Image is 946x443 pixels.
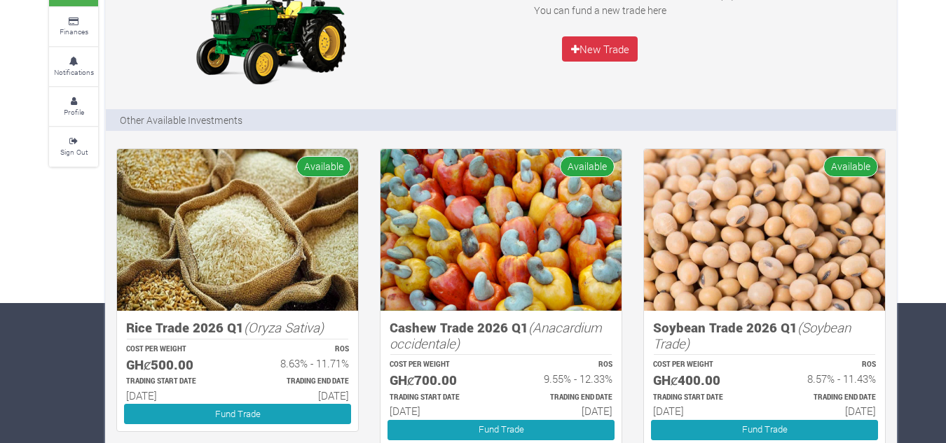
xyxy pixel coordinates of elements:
[777,372,876,385] h6: 8.57% - 11.43%
[296,156,351,176] span: Available
[126,357,225,373] h5: GHȼ500.00
[514,405,612,417] h6: [DATE]
[390,360,488,370] p: COST PER WEIGHT
[64,107,84,117] small: Profile
[49,8,98,46] a: Finances
[514,360,612,370] p: ROS
[49,87,98,126] a: Profile
[126,320,349,336] h5: Rice Trade 2026 Q1
[560,156,615,176] span: Available
[653,393,752,403] p: Estimated Trading Start Date
[644,149,885,311] img: growforme image
[60,147,88,157] small: Sign Out
[514,393,612,403] p: Estimated Trading End Date
[653,318,851,352] i: (Soybean Trade)
[388,420,615,440] a: Fund Trade
[448,3,752,17] p: You can fund a new trade here
[381,149,622,311] img: growforme image
[562,36,638,62] a: New Trade
[653,405,752,417] h6: [DATE]
[390,372,488,388] h5: GHȼ700.00
[49,127,98,166] a: Sign Out
[120,113,242,127] p: Other Available Investments
[390,320,612,351] h5: Cashew Trade 2026 Q1
[244,318,324,336] i: (Oryza Sativa)
[250,357,349,370] h6: 8.63% - 11.71%
[49,48,98,86] a: Notifications
[390,318,602,352] i: (Anacardium occidentale)
[117,149,358,311] img: growforme image
[390,405,488,417] h6: [DATE]
[777,360,876,370] p: ROS
[651,420,878,440] a: Fund Trade
[126,377,225,387] p: Estimated Trading Start Date
[126,344,225,355] p: COST PER WEIGHT
[653,372,752,388] h5: GHȼ400.00
[124,404,351,424] a: Fund Trade
[250,389,349,402] h6: [DATE]
[250,377,349,387] p: Estimated Trading End Date
[126,389,225,402] h6: [DATE]
[777,405,876,417] h6: [DATE]
[390,393,488,403] p: Estimated Trading Start Date
[54,67,94,77] small: Notifications
[250,344,349,355] p: ROS
[823,156,878,176] span: Available
[653,360,752,370] p: COST PER WEIGHT
[60,27,88,36] small: Finances
[514,372,612,385] h6: 9.55% - 12.33%
[653,320,876,351] h5: Soybean Trade 2026 Q1
[777,393,876,403] p: Estimated Trading End Date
